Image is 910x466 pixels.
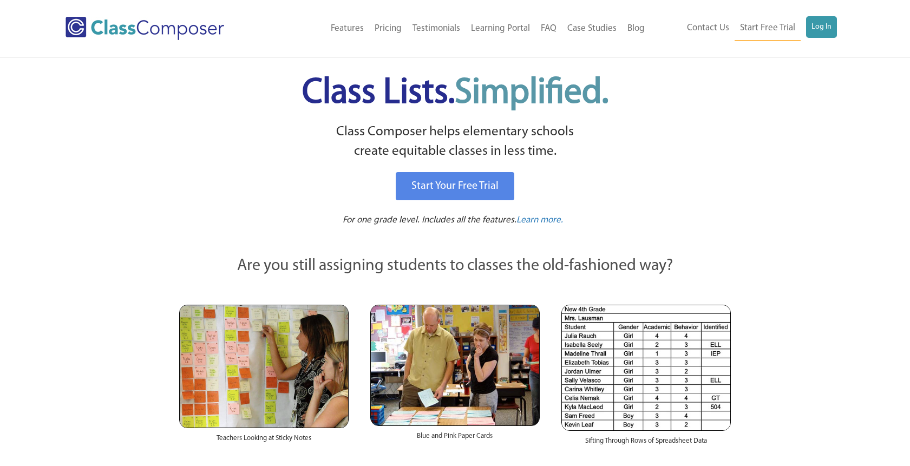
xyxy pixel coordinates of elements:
nav: Header Menu [650,16,837,41]
a: Learn more. [516,214,563,227]
a: FAQ [535,17,562,41]
div: Blue and Pink Paper Cards [370,426,540,452]
span: Simplified. [455,76,608,111]
img: Spreadsheets [561,305,731,431]
a: Contact Us [682,16,735,40]
a: Learning Portal [466,17,535,41]
a: Features [325,17,369,41]
a: Blog [622,17,650,41]
a: Start Free Trial [735,16,801,41]
p: Class Composer helps elementary schools create equitable classes in less time. [178,122,733,162]
div: Sifting Through Rows of Spreadsheet Data [561,431,731,457]
img: Class Composer [66,17,224,40]
a: Log In [806,16,837,38]
p: Are you still assigning students to classes the old-fashioned way? [179,254,731,278]
a: Pricing [369,17,407,41]
a: Testimonials [407,17,466,41]
a: Start Your Free Trial [396,172,514,200]
img: Teachers Looking at Sticky Notes [179,305,349,428]
span: Start Your Free Trial [411,181,499,192]
img: Blue and Pink Paper Cards [370,305,540,425]
span: For one grade level. Includes all the features. [343,215,516,225]
span: Learn more. [516,215,563,225]
a: Case Studies [562,17,622,41]
div: Teachers Looking at Sticky Notes [179,428,349,454]
nav: Header Menu [269,17,650,41]
span: Class Lists. [302,76,608,111]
